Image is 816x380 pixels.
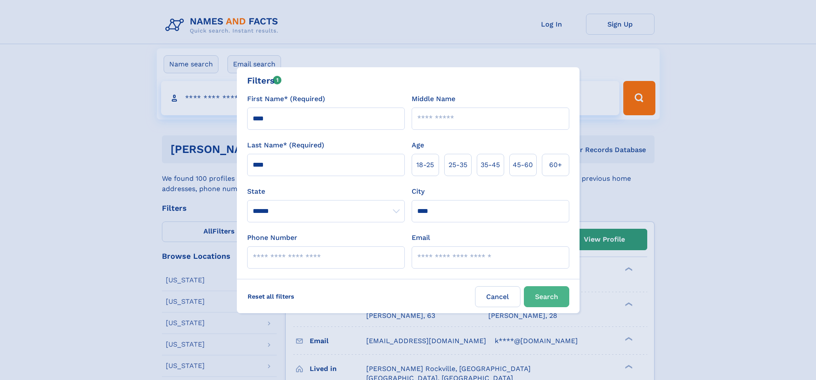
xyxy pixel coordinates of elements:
[412,233,430,243] label: Email
[524,286,569,307] button: Search
[481,160,500,170] span: 35‑45
[475,286,520,307] label: Cancel
[247,94,325,104] label: First Name* (Required)
[448,160,467,170] span: 25‑35
[416,160,434,170] span: 18‑25
[247,233,297,243] label: Phone Number
[247,186,405,197] label: State
[247,74,282,87] div: Filters
[412,94,455,104] label: Middle Name
[242,286,300,307] label: Reset all filters
[513,160,533,170] span: 45‑60
[412,140,424,150] label: Age
[247,140,324,150] label: Last Name* (Required)
[549,160,562,170] span: 60+
[412,186,424,197] label: City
